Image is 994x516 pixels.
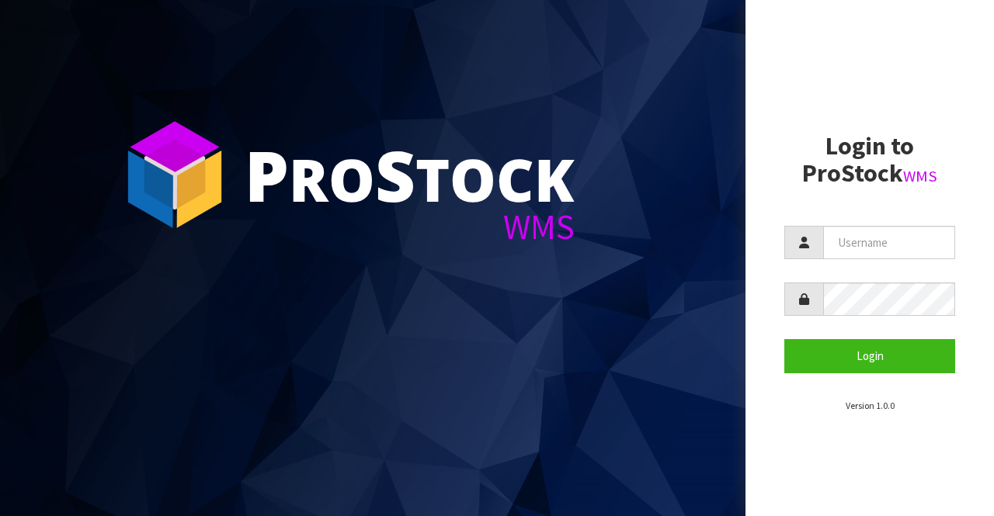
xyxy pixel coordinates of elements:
span: P [245,127,289,222]
small: Version 1.0.0 [846,400,895,411]
small: WMS [903,166,937,186]
div: ro tock [245,140,575,210]
div: WMS [245,210,575,244]
input: Username [823,226,955,259]
span: S [375,127,415,222]
button: Login [784,339,955,372]
img: ProStock Cube [116,116,233,233]
h2: Login to ProStock [784,133,955,187]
